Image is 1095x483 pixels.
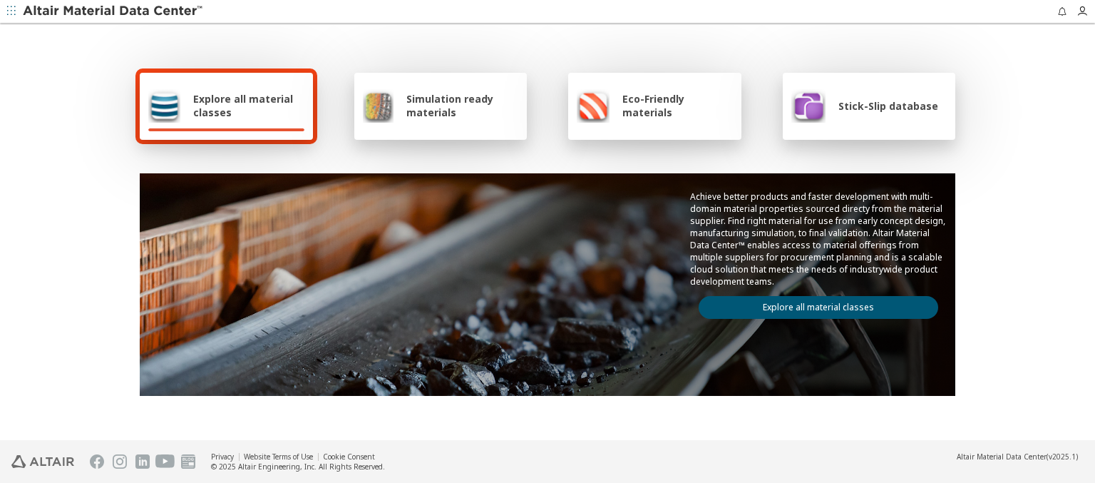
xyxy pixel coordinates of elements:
[577,88,610,123] img: Eco-Friendly materials
[244,452,313,462] a: Website Terms of Use
[699,296,938,319] a: Explore all material classes
[363,88,394,123] img: Simulation ready materials
[11,455,74,468] img: Altair Engineering
[211,452,234,462] a: Privacy
[838,99,938,113] span: Stick-Slip database
[957,452,1078,462] div: (v2025.1)
[406,92,518,119] span: Simulation ready materials
[957,452,1047,462] span: Altair Material Data Center
[23,4,205,19] img: Altair Material Data Center
[622,92,732,119] span: Eco-Friendly materials
[211,462,385,472] div: © 2025 Altair Engineering, Inc. All Rights Reserved.
[690,190,947,288] p: Achieve better products and faster development with multi-domain material properties sourced dire...
[148,88,180,123] img: Explore all material classes
[193,92,304,119] span: Explore all material classes
[323,452,375,462] a: Cookie Consent
[791,88,826,123] img: Stick-Slip database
